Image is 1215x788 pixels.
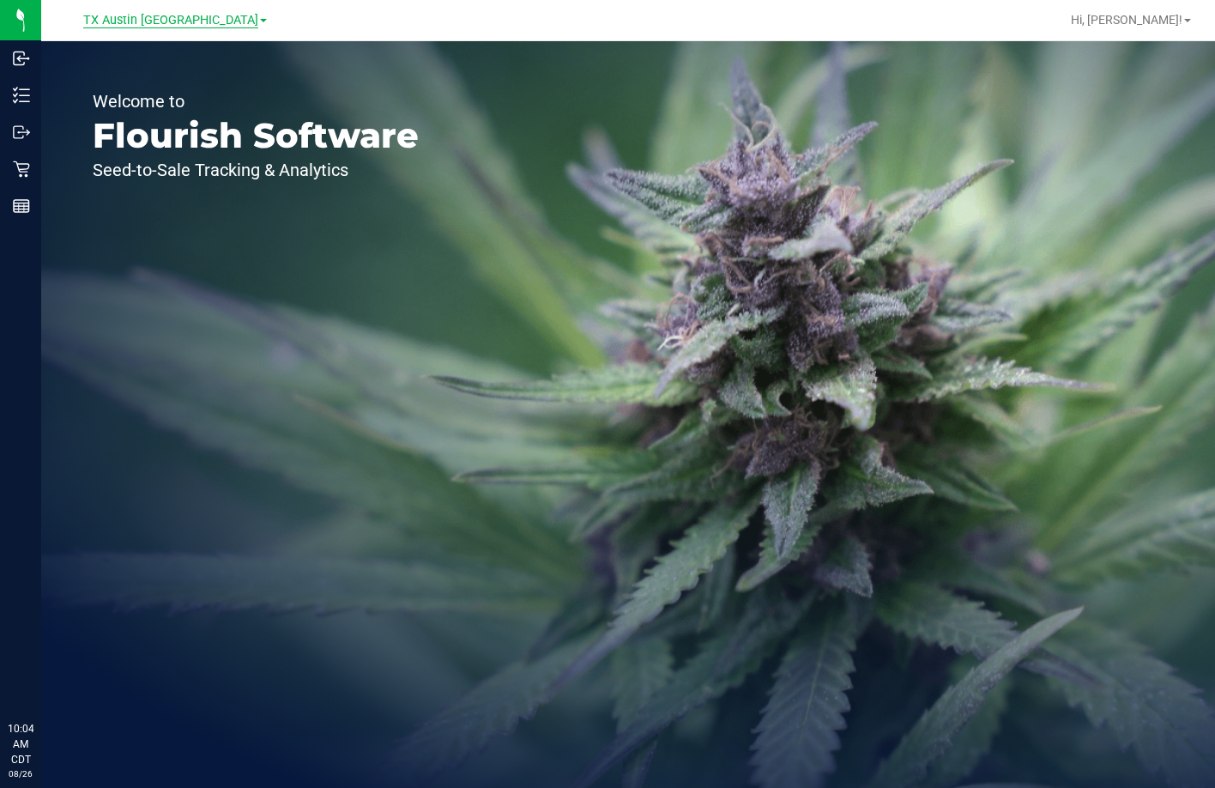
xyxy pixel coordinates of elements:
[8,767,33,780] p: 08/26
[13,161,30,178] inline-svg: Retail
[93,161,419,179] p: Seed-to-Sale Tracking & Analytics
[13,50,30,67] inline-svg: Inbound
[1071,13,1182,27] span: Hi, [PERSON_NAME]!
[13,124,30,141] inline-svg: Outbound
[83,13,258,28] span: TX Austin [GEOGRAPHIC_DATA]
[93,93,419,110] p: Welcome to
[8,721,33,767] p: 10:04 AM CDT
[13,197,30,215] inline-svg: Reports
[93,118,419,153] p: Flourish Software
[13,87,30,104] inline-svg: Inventory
